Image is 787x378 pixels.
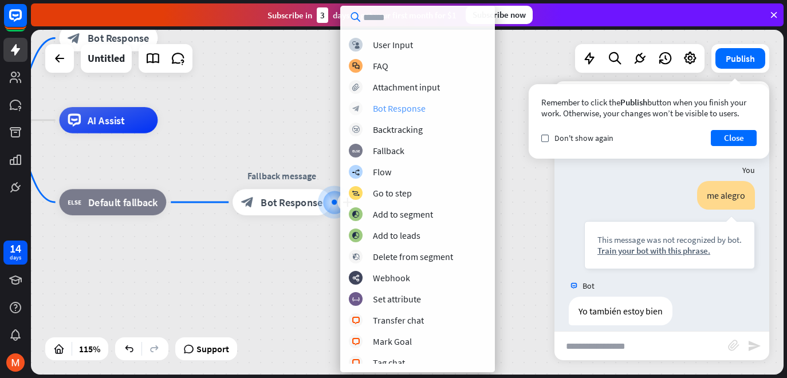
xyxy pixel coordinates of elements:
[373,187,412,199] div: Go to step
[352,232,360,239] i: block_add_to_segment
[352,190,360,197] i: block_goto
[68,31,81,45] i: block_bot_response
[352,338,360,345] i: block_livechat
[373,145,404,156] div: Fallback
[466,6,533,24] div: Subscribe now
[541,97,757,119] div: Remember to click the button when you finish your work. Otherwise, your changes won’t be visible ...
[9,5,44,39] button: Open LiveChat chat widget
[196,340,229,358] span: Support
[373,293,421,305] div: Set attribute
[697,181,755,210] div: me alegro
[352,211,360,218] i: block_add_to_segment
[373,124,423,135] div: Backtracking
[373,230,420,241] div: Add to leads
[352,62,360,70] i: block_faq
[88,44,125,73] div: Untitled
[352,168,360,176] i: builder_tree
[583,281,595,291] span: Bot
[373,357,405,368] div: Tag chat
[715,48,765,69] button: Publish
[76,340,104,358] div: 115%
[597,245,742,256] div: Train your bot with this phrase.
[88,113,125,127] span: AI Assist
[597,234,742,245] div: This message was not recognized by bot.
[352,126,360,133] i: block_backtracking
[373,336,412,347] div: Mark Goal
[373,103,426,114] div: Bot Response
[88,31,149,45] span: Bot Response
[3,241,27,265] a: 14 days
[352,274,360,282] i: webhooks
[373,81,440,93] div: Attachment input
[352,147,360,155] i: block_fallback
[373,166,391,178] div: Flow
[352,317,360,324] i: block_livechat
[10,243,21,254] div: 14
[267,7,457,23] div: Subscribe in days to get your first month for $1
[352,296,360,303] i: block_set_attribute
[352,253,360,261] i: block_delete_from_segment
[742,165,755,175] span: You
[728,340,739,351] i: block_attachment
[373,208,433,220] div: Add to segment
[68,196,81,209] i: block_fallback
[373,39,413,50] div: User Input
[241,196,254,209] i: block_bot_response
[261,196,322,209] span: Bot Response
[317,7,328,23] div: 3
[352,84,360,91] i: block_attachment
[711,130,757,146] button: Close
[620,97,647,108] span: Publish
[88,196,158,209] span: Default fallback
[569,297,672,325] div: Yo también estoy bien
[352,41,360,49] i: block_user_input
[554,133,613,143] span: Don't show again
[373,60,388,72] div: FAQ
[373,251,453,262] div: Delete from segment
[352,359,360,367] i: block_livechat
[223,170,341,183] div: Fallback message
[747,339,761,353] i: send
[373,314,424,326] div: Transfer chat
[10,254,21,262] div: days
[352,105,360,112] i: block_bot_response
[373,272,410,283] div: Webhook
